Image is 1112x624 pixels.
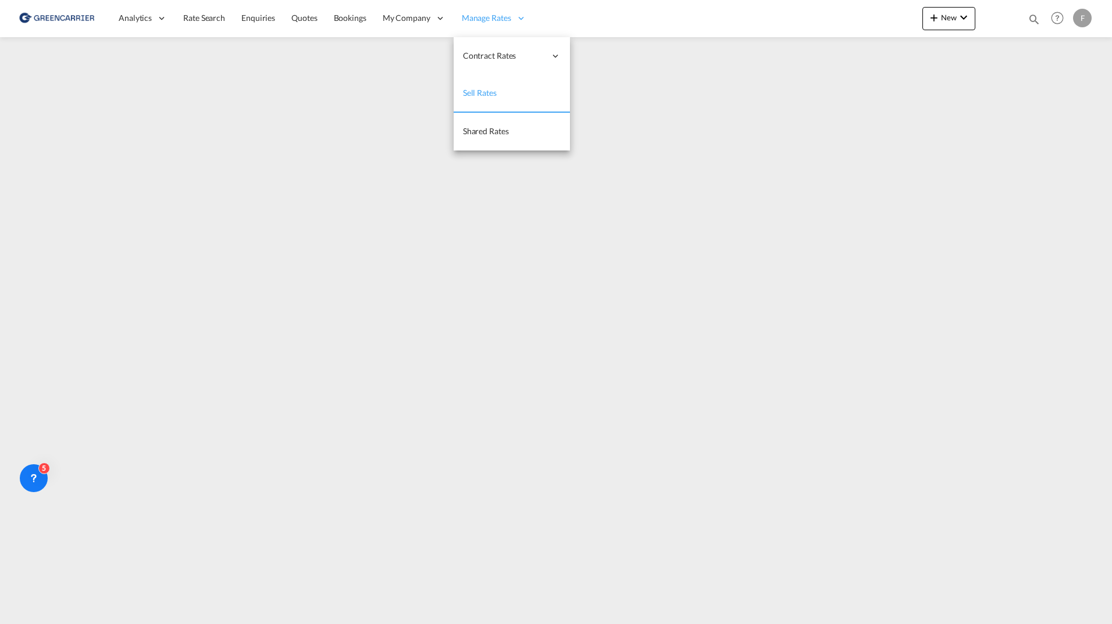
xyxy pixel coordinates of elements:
span: New [927,13,971,22]
span: Quotes [291,13,317,23]
div: icon-magnify [1028,13,1040,30]
span: Contract Rates [463,50,546,62]
span: Shared Rates [463,126,509,136]
div: F [1073,9,1092,27]
span: Rate Search [183,13,225,23]
button: icon-plus 400-fgNewicon-chevron-down [922,7,975,30]
span: Manage Rates [462,12,511,24]
span: My Company [383,12,430,24]
md-icon: icon-chevron-down [957,10,971,24]
md-icon: icon-plus 400-fg [927,10,941,24]
img: 8cf206808afe11efa76fcd1e3d746489.png [17,5,96,31]
span: Sell Rates [463,88,497,98]
a: Sell Rates [454,75,570,113]
span: Bookings [334,13,366,23]
span: Enquiries [241,13,275,23]
span: Help [1047,8,1067,28]
div: Contract Rates [454,37,570,75]
a: Shared Rates [454,113,570,150]
md-icon: icon-magnify [1028,13,1040,26]
div: Help [1047,8,1073,29]
span: Analytics [119,12,152,24]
